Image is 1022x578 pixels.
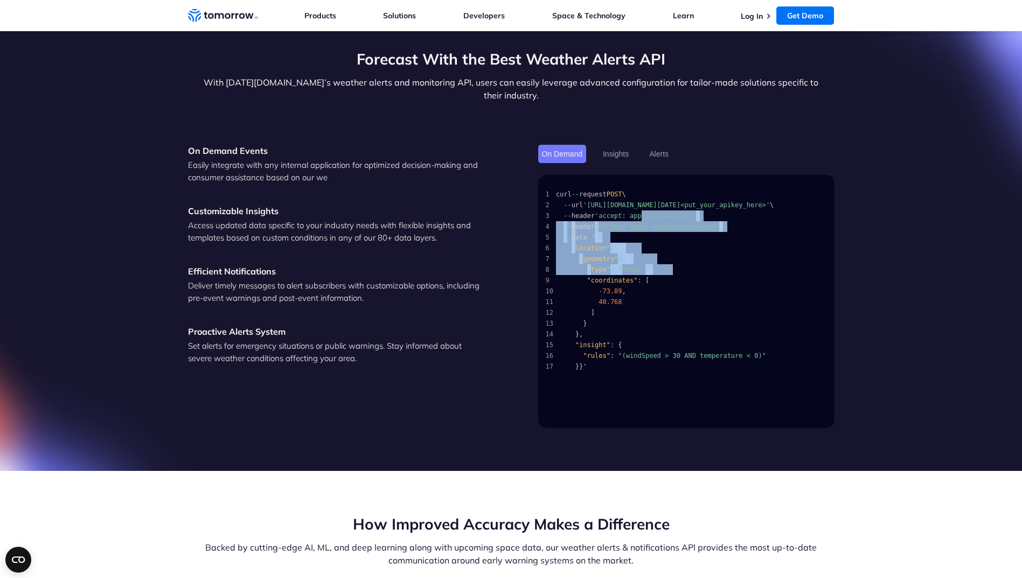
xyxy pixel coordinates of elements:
button: Alerts [645,145,672,163]
h2: Forecast With the Best Weather Alerts API [188,49,835,69]
span: 17 [546,361,560,372]
span: "insight" [575,340,610,350]
span: \ [622,189,626,200]
a: Learn [673,11,694,20]
span: request [579,189,607,200]
a: Developers [463,11,505,20]
p: Easily integrate with any internal application for optimized decision-making and consumer assista... [188,159,484,184]
strong: On Demand Events [188,145,268,156]
span: url [572,200,583,210]
span: "location" [572,243,610,253]
span: '[URL][DOMAIN_NAME][DATE]<put_your_apikey_here>' [583,200,770,210]
p: Backed by cutting-edge AI, ML, and deep learning along with upcoming space data, our weather aler... [188,541,835,567]
span: "coordinates" [587,275,638,286]
span: "geometry" [579,253,618,264]
span: "Point" [618,264,645,275]
span: : [637,275,641,286]
span: , [579,329,583,340]
span: \ [719,221,723,232]
span: 73.89 [602,286,622,297]
span: 7 [546,253,556,264]
span: "type" [587,264,610,275]
span: 1 [546,189,556,200]
span: -- [564,232,571,243]
span: curl [556,189,572,200]
span: : [610,264,614,275]
strong: Proactive Alerts System [188,326,286,337]
span: : [618,253,622,264]
span: , [622,286,626,297]
span: 40.768 [599,297,622,307]
a: Products [304,11,336,20]
p: With [DATE][DOMAIN_NAME]’s weather alerts and monitoring API, users can easily leverage advanced ... [188,76,835,102]
span: -- [564,210,571,221]
span: -- [564,221,571,232]
span: } [575,329,579,340]
span: { [626,253,630,264]
span: 11 [546,297,560,307]
span: POST [607,189,622,200]
span: 16 [546,350,560,361]
span: header [572,210,595,221]
span: \ [696,210,700,221]
span: { [618,340,622,350]
span: -- [564,200,571,210]
span: 6 [546,243,556,253]
p: Deliver timely messages to alert subscribers with customizable options, including pre-event warni... [188,279,484,304]
a: Space & Technology [552,11,625,20]
a: Home link [188,8,258,24]
span: [ [645,275,649,286]
span: 3 [546,210,556,221]
span: \ [770,200,774,210]
p: Set alerts for emergency situations or public warnings. Stay informed about severe weather condit... [188,340,484,364]
span: { [618,243,622,253]
h2: How Improved Accuracy Makes a Difference [188,514,835,534]
span: } [583,318,587,329]
span: "(windSpeed > 30 AND temperature < 0)" [618,350,766,361]
button: On Demand [538,145,586,163]
span: data ' [572,232,595,243]
strong: Efficient Notifications [188,266,276,277]
span: "rules" [583,350,610,361]
button: Open CMP widget [5,547,31,573]
span: - [599,286,602,297]
span: 'content-type: application/json' [595,221,719,232]
span: } [579,361,583,372]
button: Insights [599,145,632,163]
span: : [610,243,614,253]
a: Log In [741,11,763,21]
span: 5 [546,232,556,243]
span: 4 [546,221,556,232]
strong: Customizable Insights [188,206,279,216]
span: 14 [546,329,560,340]
span: 12 [546,307,560,318]
a: Get Demo [776,6,834,25]
span: 'accept: application/json' [595,210,696,221]
span: , [645,264,649,275]
p: Access updated data specific to your industry needs with flexible insights and templates based on... [188,219,484,244]
a: Solutions [383,11,416,20]
span: : [610,340,614,350]
span: 10 [546,286,560,297]
span: } [575,361,579,372]
span: ' [583,361,587,372]
span: 13 [546,318,560,329]
span: header [572,221,595,232]
span: 2 [546,200,556,210]
span: -- [572,189,579,200]
span: ] [591,307,595,318]
span: : [610,350,614,361]
span: 9 [546,275,556,286]
span: 15 [546,340,560,350]
span: { [595,232,599,243]
span: 8 [546,264,556,275]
